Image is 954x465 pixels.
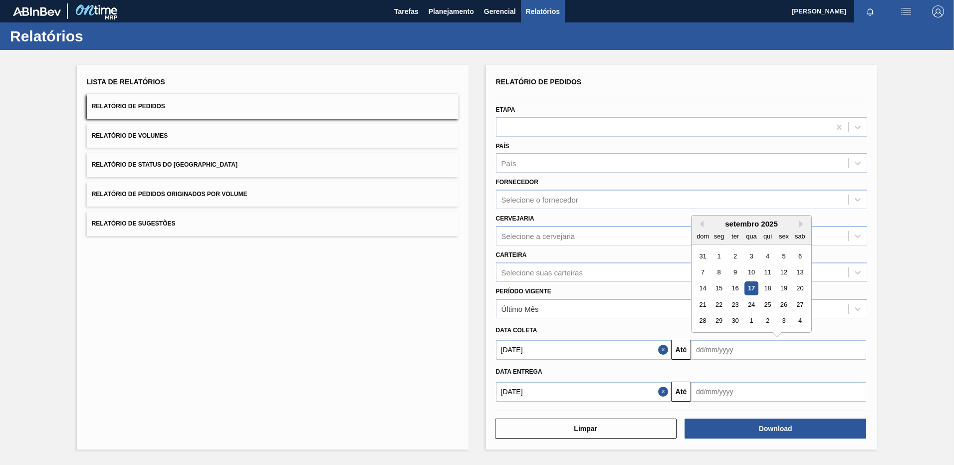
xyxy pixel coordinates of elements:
[496,179,538,186] label: Fornecedor
[496,106,515,113] label: Etapa
[696,298,710,311] div: Choose domingo, 21 de setembro de 2025
[92,191,247,198] span: Relatório de Pedidos Originados por Volume
[658,340,671,360] button: Close
[728,230,742,243] div: ter
[744,298,758,311] div: Choose quarta-feira, 24 de setembro de 2025
[92,220,176,227] span: Relatório de Sugestões
[696,265,710,279] div: Choose domingo, 7 de setembro de 2025
[496,251,527,258] label: Carteira
[712,314,725,328] div: Choose segunda-feira, 29 de setembro de 2025
[394,5,419,17] span: Tarefas
[87,94,459,119] button: Relatório de Pedidos
[484,5,516,17] span: Gerencial
[697,221,704,228] button: Previous Month
[728,298,742,311] div: Choose terça-feira, 23 de setembro de 2025
[695,248,808,329] div: month 2025-09
[429,5,474,17] span: Planejamento
[777,265,790,279] div: Choose sexta-feira, 12 de setembro de 2025
[712,282,725,295] div: Choose segunda-feira, 15 de setembro de 2025
[671,340,691,360] button: Até
[501,304,539,313] div: Último Mês
[712,298,725,311] div: Choose segunda-feira, 22 de setembro de 2025
[496,327,537,334] span: Data coleta
[496,368,542,375] span: Data entrega
[87,182,459,207] button: Relatório de Pedidos Originados por Volume
[761,282,774,295] div: Choose quinta-feira, 18 de setembro de 2025
[761,265,774,279] div: Choose quinta-feira, 11 de setembro de 2025
[744,249,758,263] div: Choose quarta-feira, 3 de setembro de 2025
[696,230,710,243] div: dom
[696,282,710,295] div: Choose domingo, 14 de setembro de 2025
[761,249,774,263] div: Choose quinta-feira, 4 de setembro de 2025
[501,232,575,240] div: Selecione a cervejaria
[87,78,165,86] span: Lista de Relatórios
[761,314,774,328] div: Choose quinta-feira, 2 de outubro de 2025
[728,249,742,263] div: Choose terça-feira, 2 de setembro de 2025
[92,103,165,110] span: Relatório de Pedidos
[496,288,551,295] label: Período Vigente
[496,78,582,86] span: Relatório de Pedidos
[10,30,187,42] h1: Relatórios
[777,249,790,263] div: Choose sexta-feira, 5 de setembro de 2025
[712,230,725,243] div: seg
[854,4,886,18] button: Notificações
[777,282,790,295] div: Choose sexta-feira, 19 de setembro de 2025
[496,215,534,222] label: Cervejaria
[691,382,866,402] input: dd/mm/yyyy
[728,314,742,328] div: Choose terça-feira, 30 de setembro de 2025
[496,340,671,360] input: dd/mm/yyyy
[87,153,459,177] button: Relatório de Status do [GEOGRAPHIC_DATA]
[793,230,807,243] div: sab
[87,124,459,148] button: Relatório de Volumes
[671,382,691,402] button: Até
[728,265,742,279] div: Choose terça-feira, 9 de setembro de 2025
[777,314,790,328] div: Choose sexta-feira, 3 de outubro de 2025
[495,419,677,439] button: Limpar
[793,282,807,295] div: Choose sábado, 20 de setembro de 2025
[728,282,742,295] div: Choose terça-feira, 16 de setembro de 2025
[501,196,578,204] div: Selecione o fornecedor
[744,282,758,295] div: Choose quarta-feira, 17 de setembro de 2025
[92,132,168,139] span: Relatório de Volumes
[761,230,774,243] div: qui
[92,161,238,168] span: Relatório de Status do [GEOGRAPHIC_DATA]
[744,314,758,328] div: Choose quarta-feira, 1 de outubro de 2025
[793,314,807,328] div: Choose sábado, 4 de outubro de 2025
[744,265,758,279] div: Choose quarta-feira, 10 de setembro de 2025
[761,298,774,311] div: Choose quinta-feira, 25 de setembro de 2025
[793,265,807,279] div: Choose sábado, 13 de setembro de 2025
[712,265,725,279] div: Choose segunda-feira, 8 de setembro de 2025
[799,221,806,228] button: Next Month
[932,5,944,17] img: Logout
[712,249,725,263] div: Choose segunda-feira, 1 de setembro de 2025
[777,230,790,243] div: sex
[696,314,710,328] div: Choose domingo, 28 de setembro de 2025
[793,249,807,263] div: Choose sábado, 6 de setembro de 2025
[692,220,811,228] div: setembro 2025
[87,212,459,236] button: Relatório de Sugestões
[501,159,516,168] div: País
[900,5,912,17] img: userActions
[496,382,671,402] input: dd/mm/yyyy
[696,249,710,263] div: Choose domingo, 31 de agosto de 2025
[744,230,758,243] div: qua
[691,340,866,360] input: dd/mm/yyyy
[793,298,807,311] div: Choose sábado, 27 de setembro de 2025
[777,298,790,311] div: Choose sexta-feira, 26 de setembro de 2025
[658,382,671,402] button: Close
[501,268,583,276] div: Selecione suas carteiras
[13,7,61,16] img: TNhmsLtSVTkK8tSr43FrP2fwEKptu5GPRR3wAAAABJRU5ErkJggg==
[526,5,560,17] span: Relatórios
[685,419,866,439] button: Download
[496,143,509,150] label: País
